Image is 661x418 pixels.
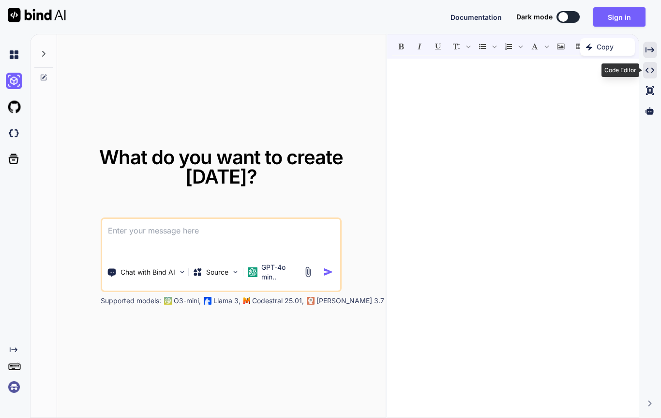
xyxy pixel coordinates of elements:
[248,267,257,277] img: GPT-4o mini
[516,12,553,22] span: Dark mode
[500,38,525,55] span: Insert Ordered List
[261,263,299,282] p: GPT-4o min..
[164,297,172,305] img: GPT-4
[8,8,66,22] img: Bind AI
[601,63,639,77] div: Code Editor
[451,13,502,21] span: Documentation
[99,145,343,188] span: What do you want to create [DATE]?
[6,125,22,141] img: darkCloudIdeIcon
[411,38,428,55] span: Italic
[6,379,22,395] img: signin
[120,267,175,277] p: Chat with Bind AI
[6,99,22,115] img: githubLight
[243,297,250,304] img: Mistral-AI
[323,267,333,277] img: icon
[302,266,314,278] img: attachment
[571,38,588,55] span: Insert table
[526,38,551,55] span: Font family
[213,296,240,306] p: Llama 3,
[307,297,315,305] img: claude
[6,73,22,89] img: ai-studio
[597,42,614,52] p: Copy
[448,38,473,55] span: Font size
[101,296,161,306] p: Supported models:
[231,268,240,276] img: Pick Models
[174,296,201,306] p: O3-mini,
[6,46,22,63] img: chat
[593,7,646,27] button: Sign in
[178,268,186,276] img: Pick Tools
[392,38,410,55] span: Bold
[474,38,499,55] span: Insert Unordered List
[316,296,410,306] p: [PERSON_NAME] 3.7 Sonnet,
[429,38,447,55] span: Underline
[451,12,502,22] button: Documentation
[252,296,304,306] p: Codestral 25.01,
[204,297,211,305] img: Llama2
[206,267,228,277] p: Source
[552,38,570,55] span: Insert Image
